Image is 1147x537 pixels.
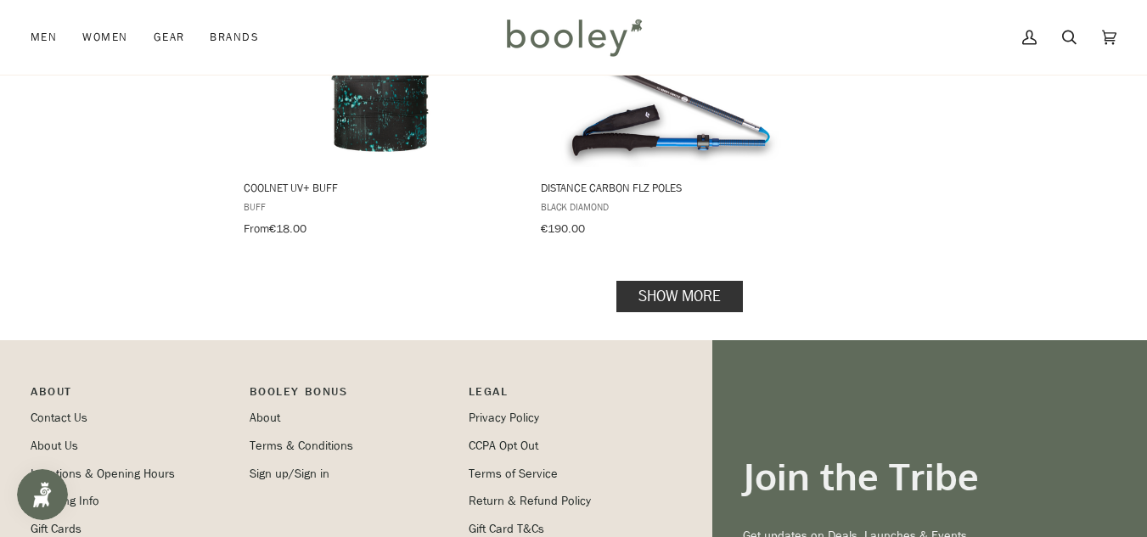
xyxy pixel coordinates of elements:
a: CCPA Opt Out [469,438,538,454]
span: €18.00 [269,221,306,237]
span: Distance Carbon FLZ Poles [541,180,815,195]
a: About [250,410,280,426]
a: Locations & Opening Hours [31,466,175,482]
a: Show more [616,280,743,311]
a: Sign up/Sign in [250,466,329,482]
a: Terms of Service [469,466,558,482]
a: Gift Cards [31,521,82,537]
img: Booley [499,13,648,62]
span: From [244,221,269,237]
a: Terms & Conditions [250,438,353,454]
span: Men [31,29,57,46]
h3: Join the Tribe [743,453,1116,500]
span: Black Diamond [541,199,815,214]
p: Booley Bonus [250,383,452,409]
a: Privacy Policy [469,410,539,426]
span: CoolNet UV+ Buff [244,180,518,195]
span: Gear [154,29,185,46]
span: Brands [210,29,259,46]
a: About Us [31,438,78,454]
iframe: Button to open loyalty program pop-up [17,469,68,520]
span: €190.00 [541,221,585,237]
span: Women [82,29,127,46]
span: Buff [244,199,518,214]
p: Pipeline_Footer Sub [469,383,671,409]
a: Gift Card T&Cs [469,521,544,537]
a: Contact Us [31,410,87,426]
a: Return & Refund Policy [469,493,591,509]
p: Pipeline_Footer Main [31,383,233,409]
div: Pagination [242,285,1116,306]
